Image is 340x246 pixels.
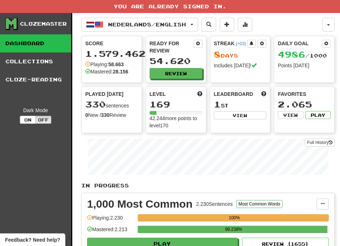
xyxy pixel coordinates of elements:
[113,69,128,75] strong: 28.156
[81,182,335,189] p: In Progress
[85,112,88,118] strong: 0
[220,18,234,31] button: Add sentence to collection
[85,68,128,75] div: Mastered:
[278,100,331,109] div: 2.065
[278,49,305,59] span: 4986
[278,40,322,48] div: Daily Goal
[214,111,267,119] button: View
[305,111,331,119] button: Play
[20,20,67,27] div: Clozemaster
[87,214,134,226] div: Playing: 2.230
[140,214,329,221] div: 100%
[150,115,202,129] div: 42.244 more points to level 170
[85,61,124,68] div: Playing:
[108,21,186,27] span: Nederlands / English
[150,90,166,98] span: Level
[305,139,335,147] a: Full History
[214,50,267,59] div: Day s
[261,90,266,98] span: This week in points, UTC
[101,112,109,118] strong: 330
[108,61,124,67] strong: 58.663
[278,62,331,69] div: Points [DATE]
[5,107,66,114] div: Dark Mode
[214,49,221,59] span: 8
[214,100,267,109] div: st
[236,200,283,208] button: Most Common Words
[85,40,138,47] div: Score
[81,18,198,31] button: Nederlands/English
[150,68,202,79] button: Review
[87,226,134,238] div: Mastered: 2.213
[87,199,193,209] div: 1,000 Most Common
[35,116,51,124] button: Off
[140,226,327,233] div: 99.238%
[202,18,216,31] button: Search sentences
[150,40,194,54] div: Ready for Review
[85,90,124,98] span: Played [DATE]
[238,18,252,31] button: More stats
[214,99,221,109] span: 1
[278,90,331,98] div: Favorites
[236,41,246,46] a: (+03)
[20,116,36,124] button: On
[85,49,138,58] div: 1.579.462
[214,40,248,47] div: Streak
[150,100,202,109] div: 169
[278,52,327,59] span: / 1000
[85,111,138,119] div: New / Review
[197,90,202,98] span: Score more points to level up
[196,200,233,208] div: 2.230 Sentences
[85,99,106,109] span: 330
[214,62,267,69] div: Includes [DATE]!
[278,111,303,119] button: View
[85,100,138,109] div: sentences
[214,90,253,98] span: Leaderboard
[5,236,60,243] span: Open feedback widget
[150,56,202,65] div: 54.620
